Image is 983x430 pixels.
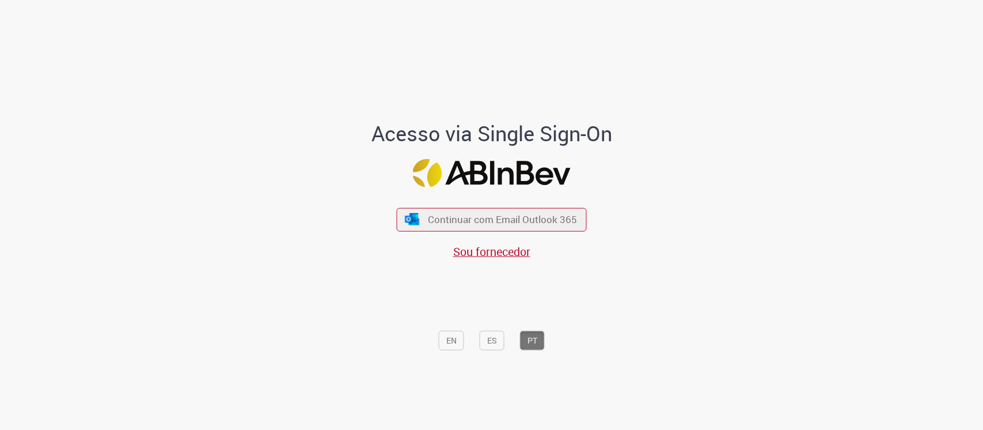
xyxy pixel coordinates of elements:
[404,213,420,225] img: ícone Azure/Microsoft 360
[428,213,577,226] span: Continuar com Email Outlook 365
[453,243,530,259] a: Sou fornecedor
[480,330,504,350] button: ES
[332,122,651,145] h1: Acesso via Single Sign-On
[413,159,571,187] img: Logo ABInBev
[439,330,464,350] button: EN
[520,330,545,350] button: PT
[397,208,587,231] button: ícone Azure/Microsoft 360 Continuar com Email Outlook 365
